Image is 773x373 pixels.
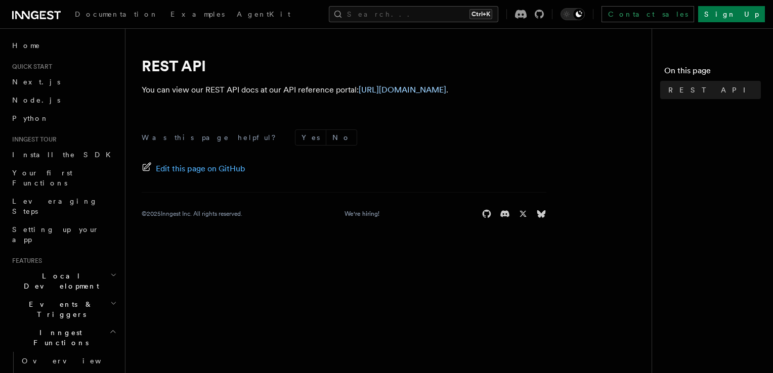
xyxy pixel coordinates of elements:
a: Examples [164,3,231,27]
a: Node.js [8,91,119,109]
a: We're hiring! [345,210,379,218]
button: Events & Triggers [8,295,119,323]
span: Node.js [12,96,60,104]
div: © 2025 Inngest Inc. All rights reserved. [142,210,242,218]
span: Quick start [8,63,52,71]
button: Yes [295,130,326,145]
a: Home [8,36,119,55]
span: Install the SDK [12,151,117,159]
p: Was this page helpful? [142,132,283,143]
span: Edit this page on GitHub [156,162,245,176]
a: Edit this page on GitHub [142,162,245,176]
span: Setting up your app [12,225,99,244]
a: Contact sales [602,6,694,22]
a: Overview [18,352,119,370]
h4: On this page [664,65,761,81]
span: Examples [170,10,225,18]
a: REST API [664,81,761,99]
a: Install the SDK [8,146,119,164]
a: [URL][DOMAIN_NAME] [359,85,446,95]
a: AgentKit [231,3,296,27]
a: Next.js [8,73,119,91]
span: Home [12,40,40,51]
a: Documentation [69,3,164,27]
a: Python [8,109,119,127]
span: Python [12,114,49,122]
span: Events & Triggers [8,299,110,319]
button: Search...Ctrl+K [329,6,498,22]
span: REST API [668,85,754,95]
span: Documentation [75,10,158,18]
span: Overview [22,357,126,365]
button: No [326,130,357,145]
button: Inngest Functions [8,323,119,352]
span: AgentKit [237,10,290,18]
span: Next.js [12,78,60,86]
a: Setting up your app [8,220,119,249]
h1: REST API [142,57,546,75]
span: Inngest tour [8,135,57,144]
span: Your first Functions [12,169,72,187]
span: Inngest Functions [8,328,109,348]
button: Toggle dark mode [561,8,585,20]
a: Your first Functions [8,164,119,192]
span: Leveraging Steps [12,197,98,215]
span: Local Development [8,271,110,291]
p: You can view our REST API docs at our API reference portal: . [142,83,546,97]
a: Sign Up [698,6,765,22]
span: Features [8,257,42,265]
kbd: Ctrl+K [469,9,492,19]
button: Local Development [8,267,119,295]
a: Leveraging Steps [8,192,119,220]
